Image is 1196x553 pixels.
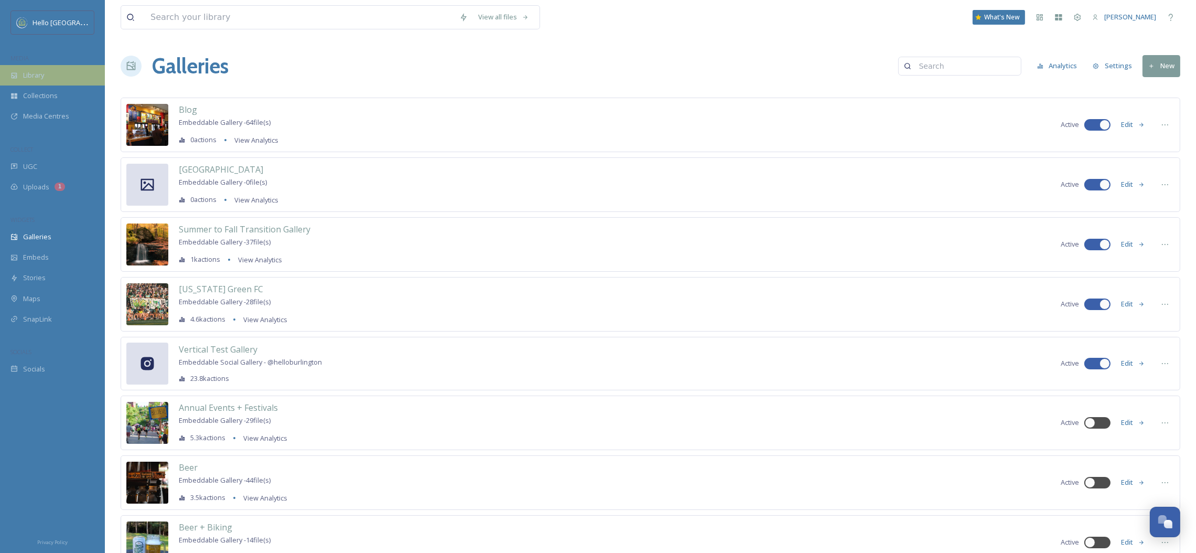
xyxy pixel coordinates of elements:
a: [PERSON_NAME] [1087,7,1161,27]
a: View Analytics [229,134,278,146]
button: Settings [1087,56,1137,76]
span: Blog [179,104,197,115]
span: Embeddable Gallery - 28 file(s) [179,297,271,306]
span: Collections [23,91,58,101]
button: Edit [1116,412,1150,433]
span: [GEOGRAPHIC_DATA] [179,164,263,175]
img: 79015d3c-d7df-410f-b510-e496996b78a1.jpg [126,283,168,325]
span: Embeddable Gallery - 0 file(s) [179,177,267,187]
button: New [1143,55,1180,77]
span: Active [1061,299,1079,309]
img: a9bbed64-c5dd-45c5-bede-59ebb53956a8.jpg [126,224,168,265]
button: Edit [1116,472,1150,493]
span: Socials [23,364,45,374]
span: WIDGETS [10,216,35,224]
span: View Analytics [234,135,278,145]
a: View Analytics [229,194,278,206]
button: Edit [1116,234,1150,254]
a: Analytics [1032,56,1088,76]
span: 0 actions [190,195,217,205]
span: Beer + Biking [179,522,232,533]
span: Active [1061,120,1079,130]
img: 223706eb-8b80-44c8-8c06-0a910c6d4697.jpg [126,462,168,504]
span: Hello [GEOGRAPHIC_DATA] [33,17,117,27]
span: Embeddable Social Gallery - @ helloburlington [179,357,322,367]
span: Embeddable Gallery - 64 file(s) [179,118,271,127]
span: Active [1061,358,1079,368]
span: View Analytics [243,315,287,324]
span: Active [1061,477,1079,487]
span: Annual Events + Festivals [179,402,278,413]
span: Galleries [23,232,51,242]
span: Summer to Fall Transition Gallery [179,224,310,235]
span: 1k actions [190,254,220,264]
span: 5.3k actions [190,433,225,443]
span: COLLECT [10,145,33,153]
a: Settings [1087,56,1143,76]
div: 1 [55,183,65,191]
button: Edit [1116,174,1150,195]
a: View Analytics [238,492,287,504]
button: Edit [1116,532,1150,552]
span: Vertical Test Gallery [179,344,257,355]
button: Edit [1116,114,1150,135]
span: Embeddable Gallery - 37 file(s) [179,237,271,247]
span: View Analytics [234,195,278,205]
a: View Analytics [233,253,282,266]
a: View all files [473,7,534,27]
button: Edit [1116,353,1150,374]
span: Embeddable Gallery - 14 file(s) [179,535,271,545]
a: View Analytics [238,313,287,326]
a: What's New [973,10,1025,25]
span: Uploads [23,182,49,192]
span: Library [23,70,44,80]
a: Privacy Policy [37,535,68,548]
span: 23.8k actions [190,374,229,384]
span: Privacy Policy [37,539,68,546]
span: Embeddable Gallery - 44 file(s) [179,475,271,485]
a: View Analytics [238,432,287,444]
span: Stories [23,273,46,283]
span: Active [1061,239,1079,249]
span: 4.6k actions [190,314,225,324]
span: [PERSON_NAME] [1104,12,1156,22]
input: Search [914,56,1016,77]
button: Edit [1116,294,1150,314]
span: View Analytics [238,255,282,264]
span: View Analytics [243,433,287,443]
button: Analytics [1032,56,1083,76]
span: Embeds [23,252,49,262]
a: Galleries [152,50,229,82]
span: View Analytics [243,493,287,503]
button: Open Chat [1150,507,1180,537]
img: 0d2e6264-b91f-4649-9552-e7ab5f57849f.jpg [126,402,168,444]
span: MEDIA [10,54,29,62]
span: SnapLink [23,314,52,324]
span: Active [1061,179,1079,189]
span: Active [1061,418,1079,428]
span: 0 actions [190,135,217,145]
span: Beer [179,462,198,473]
span: Maps [23,294,40,304]
span: Active [1061,537,1079,547]
span: Embeddable Gallery - 29 file(s) [179,416,271,425]
span: Media Centres [23,111,69,121]
span: SOCIALS [10,348,31,356]
span: [US_STATE] Green FC [179,283,263,295]
input: Search your library [145,6,454,29]
img: images.png [17,17,27,28]
span: UGC [23,162,37,172]
span: 3.5k actions [190,493,225,503]
img: 50376fc6-d3d9-4ef2-9d55-0798e182d988.jpg [126,104,168,146]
